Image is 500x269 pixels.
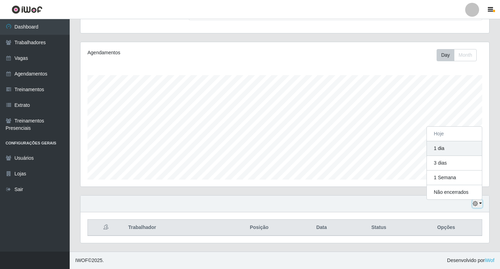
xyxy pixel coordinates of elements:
th: Posição [222,220,296,236]
button: Month [454,49,477,61]
button: 3 dias [427,156,482,171]
th: Data [296,220,347,236]
span: IWOF [75,258,88,263]
button: 1 dia [427,141,482,156]
a: iWof [485,258,494,263]
th: Opções [410,220,482,236]
div: First group [437,49,477,61]
button: Não encerrados [427,185,482,199]
button: Hoje [427,127,482,141]
div: Toolbar with button groups [437,49,482,61]
img: CoreUI Logo [11,5,43,14]
button: 1 Semana [427,171,482,185]
span: Desenvolvido por [447,257,494,264]
span: © 2025 . [75,257,104,264]
th: Trabalhador [124,220,222,236]
th: Status [347,220,410,236]
button: Day [437,49,454,61]
div: Agendamentos [87,49,246,56]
